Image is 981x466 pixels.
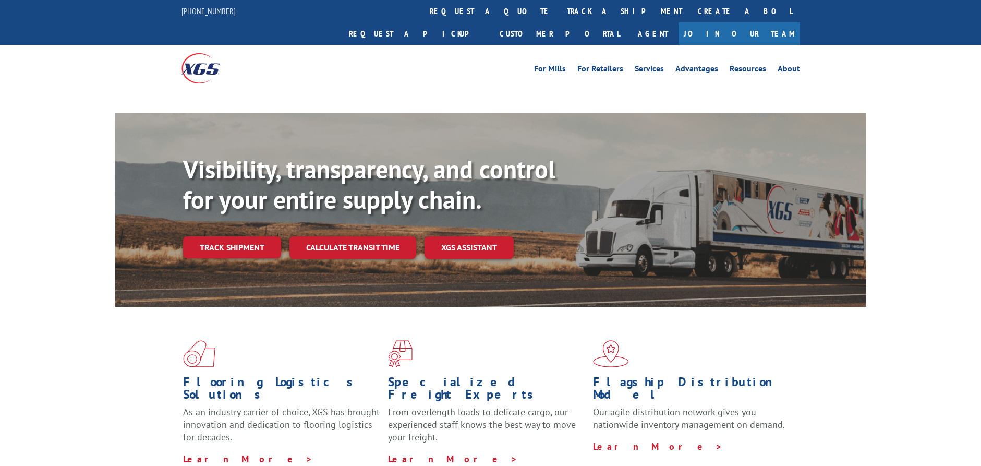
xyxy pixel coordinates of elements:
[183,453,313,465] a: Learn More >
[730,65,766,76] a: Resources
[492,22,627,45] a: Customer Portal
[577,65,623,76] a: For Retailers
[183,376,380,406] h1: Flooring Logistics Solutions
[183,236,281,258] a: Track shipment
[593,406,785,431] span: Our agile distribution network gives you nationwide inventory management on demand.
[425,236,514,259] a: XGS ASSISTANT
[388,376,585,406] h1: Specialized Freight Experts
[675,65,718,76] a: Advantages
[388,406,585,452] p: From overlength loads to delicate cargo, our experienced staff knows the best way to move your fr...
[627,22,679,45] a: Agent
[778,65,800,76] a: About
[635,65,664,76] a: Services
[183,340,215,367] img: xgs-icon-total-supply-chain-intelligence-red
[534,65,566,76] a: For Mills
[181,6,236,16] a: [PHONE_NUMBER]
[679,22,800,45] a: Join Our Team
[388,453,518,465] a: Learn More >
[183,406,380,443] span: As an industry carrier of choice, XGS has brought innovation and dedication to flooring logistics...
[593,340,629,367] img: xgs-icon-flagship-distribution-model-red
[289,236,416,259] a: Calculate transit time
[593,440,723,452] a: Learn More >
[388,340,413,367] img: xgs-icon-focused-on-flooring-red
[341,22,492,45] a: Request a pickup
[593,376,790,406] h1: Flagship Distribution Model
[183,153,555,216] b: Visibility, transparency, and control for your entire supply chain.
